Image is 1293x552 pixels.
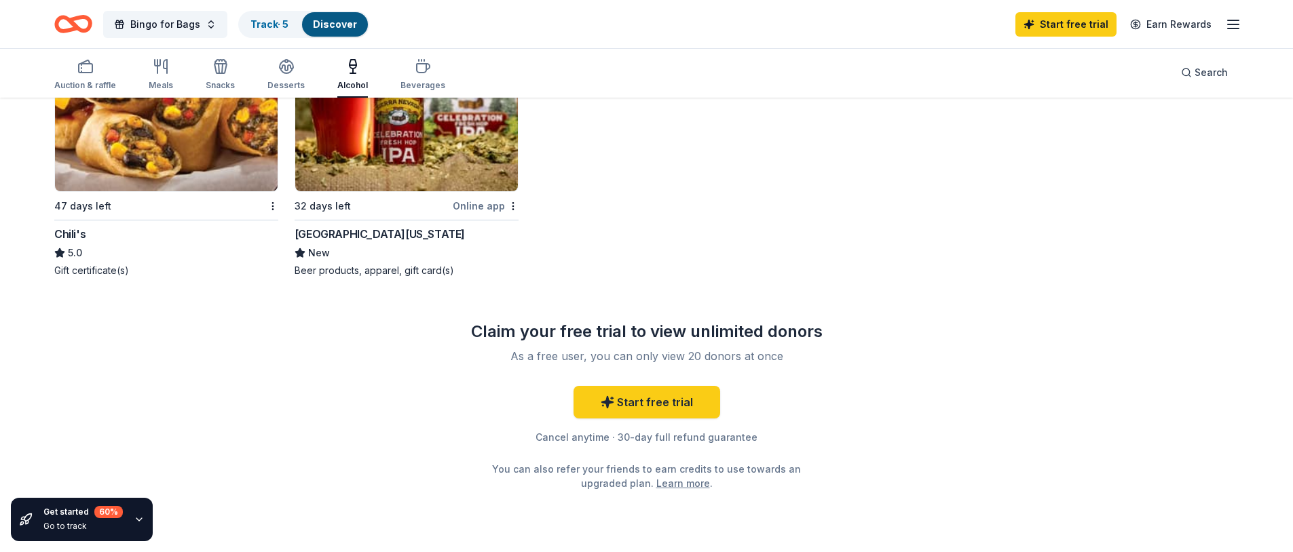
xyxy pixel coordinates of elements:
[313,18,357,30] a: Discover
[451,321,842,342] div: Claim your free trial to view unlimited donors
[54,80,116,91] div: Auction & raffle
[250,18,288,30] a: Track· 5
[489,462,804,490] div: You can also refer your friends to earn credits to use towards an upgraded plan. .
[295,264,519,277] div: Beer products, apparel, gift card(s)
[451,429,842,446] div: Cancel anytime · 30-day full refund guarantee
[54,226,86,242] div: Chili's
[94,506,123,518] div: 60 %
[1122,12,1220,37] a: Earn Rewards
[308,245,330,261] span: New
[400,53,445,98] button: Beverages
[238,11,369,38] button: Track· 5Discover
[574,386,720,418] a: Start free trial
[130,16,200,33] span: Bingo for Bags
[54,29,278,277] a: Image for Chili's1 applylast week47 days leftChili's5.0Gift certificate(s)
[54,198,111,214] div: 47 days left
[149,53,173,98] button: Meals
[43,506,123,518] div: Get started
[54,8,92,40] a: Home
[206,80,235,91] div: Snacks
[43,521,123,532] div: Go to track
[295,198,351,214] div: 32 days left
[1015,12,1117,37] a: Start free trial
[149,80,173,91] div: Meals
[1170,59,1239,86] button: Search
[54,53,116,98] button: Auction & raffle
[453,197,519,214] div: Online app
[1195,64,1228,81] span: Search
[400,80,445,91] div: Beverages
[267,80,305,91] div: Desserts
[295,30,518,191] img: Image for Sierra Nevada
[295,29,519,277] a: Image for Sierra Nevada32 days leftOnline app[GEOGRAPHIC_DATA][US_STATE]NewBeer products, apparel...
[295,226,465,242] div: [GEOGRAPHIC_DATA][US_STATE]
[267,53,305,98] button: Desserts
[54,264,278,277] div: Gift certificate(s)
[68,245,82,261] span: 5.0
[206,53,235,98] button: Snacks
[656,476,710,490] a: Learn more
[103,11,227,38] button: Bingo for Bags
[337,53,368,98] button: Alcohol
[55,30,278,191] img: Image for Chili's
[337,80,368,91] div: Alcohol
[468,348,826,364] div: As a free user, you can only view 20 donors at once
